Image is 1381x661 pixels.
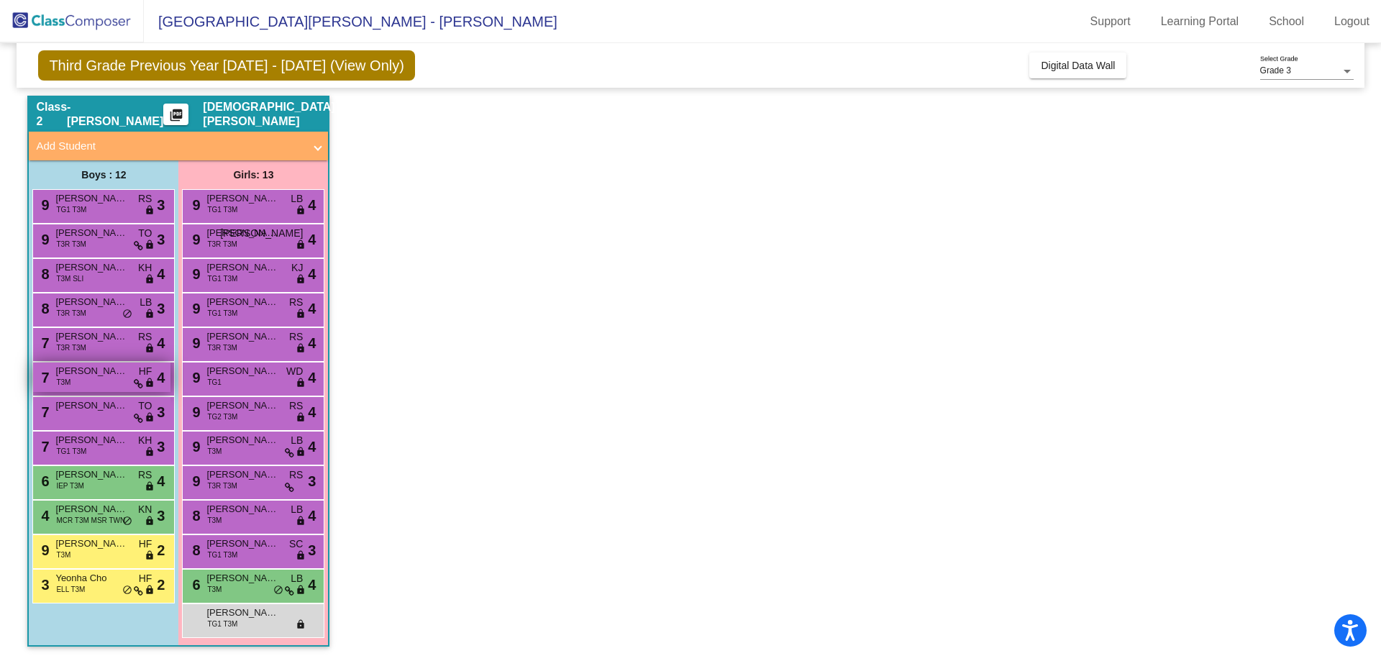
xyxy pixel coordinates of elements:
[168,108,185,128] mat-icon: picture_as_pdf
[56,550,70,560] span: T3M
[206,433,278,447] span: [PERSON_NAME]
[207,239,237,250] span: T3R T3M
[163,104,188,125] button: Print Students Details
[291,260,303,275] span: KJ
[145,309,155,320] span: lock
[55,295,127,309] span: [PERSON_NAME]
[289,329,303,345] span: RS
[37,232,49,247] span: 9
[145,240,155,251] span: lock
[56,446,86,457] span: TG1 T3M
[206,191,278,206] span: [PERSON_NAME]
[207,411,237,422] span: TG2 T3M
[207,480,237,491] span: T3R T3M
[291,191,303,206] span: LB
[29,132,328,160] mat-expansion-panel-header: Add Student
[139,364,152,379] span: HF
[206,398,278,413] span: [PERSON_NAME]
[296,550,306,562] span: lock
[55,502,127,516] span: [PERSON_NAME]
[157,332,165,354] span: 4
[139,537,152,552] span: HF
[296,585,306,596] span: lock
[207,204,237,215] span: TG1 T3M
[188,577,200,593] span: 6
[36,100,67,129] span: Class 2
[138,398,152,414] span: TO
[1149,10,1251,33] a: Learning Portal
[36,138,304,155] mat-panel-title: Add Student
[37,439,49,455] span: 7
[145,378,155,389] span: lock
[37,473,49,489] span: 6
[138,502,152,517] span: KN
[140,295,152,310] span: LB
[157,470,165,492] span: 4
[286,364,303,379] span: WD
[55,260,127,275] span: [PERSON_NAME]
[188,404,200,420] span: 9
[29,160,178,189] div: Boys : 12
[37,370,49,386] span: 7
[296,516,306,527] span: lock
[308,505,316,526] span: 4
[308,229,316,250] span: 4
[308,401,316,423] span: 4
[296,412,306,424] span: lock
[296,343,306,355] span: lock
[178,160,328,189] div: Girls: 13
[188,301,200,316] span: 9
[37,404,49,420] span: 7
[206,502,278,516] span: [PERSON_NAME]
[289,398,303,414] span: RS
[1260,65,1291,76] span: Grade 3
[55,398,127,413] span: [PERSON_NAME]
[145,343,155,355] span: lock
[1029,53,1126,78] button: Digital Data Wall
[296,378,306,389] span: lock
[157,436,165,457] span: 3
[157,505,165,526] span: 3
[145,205,155,216] span: lock
[56,308,86,319] span: T3R T3M
[207,342,237,353] span: T3R T3M
[188,370,200,386] span: 9
[56,239,86,250] span: T3R T3M
[37,197,49,213] span: 9
[157,401,165,423] span: 3
[145,516,155,527] span: lock
[1079,10,1142,33] a: Support
[56,515,125,526] span: MCR T3M MSR TWN
[157,367,165,388] span: 4
[1257,10,1316,33] a: School
[220,226,303,241] span: [PERSON_NAME]
[296,240,306,251] span: lock
[289,295,303,310] span: RS
[37,542,49,558] span: 9
[308,539,316,561] span: 3
[56,480,84,491] span: IEP T3M
[188,542,200,558] span: 8
[138,191,152,206] span: RS
[207,584,222,595] span: T3M
[145,585,155,596] span: lock
[273,585,283,596] span: do_not_disturb_alt
[308,436,316,457] span: 4
[157,298,165,319] span: 3
[145,412,155,424] span: lock
[157,229,165,250] span: 3
[308,367,316,388] span: 4
[296,619,306,631] span: lock
[56,273,83,284] span: T3M SLI
[38,50,415,81] span: Third Grade Previous Year [DATE] - [DATE] (View Only)
[207,273,237,284] span: TG1 T3M
[207,550,237,560] span: TG1 T3M
[37,577,49,593] span: 3
[188,232,200,247] span: 9
[56,377,70,388] span: T3M
[188,508,200,524] span: 8
[206,295,278,309] span: [PERSON_NAME]
[206,260,278,275] span: [PERSON_NAME]
[55,364,127,378] span: [PERSON_NAME]
[206,571,278,585] span: [PERSON_NAME]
